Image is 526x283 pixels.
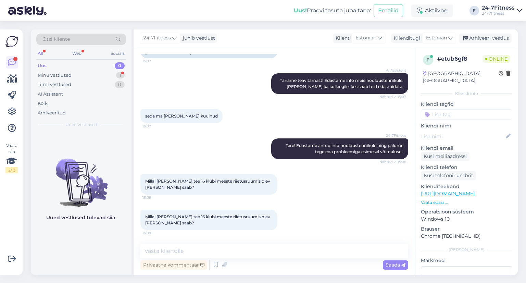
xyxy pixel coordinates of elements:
[180,35,215,42] div: juhib vestlust
[483,55,510,63] span: Online
[411,4,453,17] div: Aktiivne
[145,113,218,119] span: seda ma [PERSON_NAME] kuulnud
[294,7,371,15] div: Proovi tasuta juba täna:
[380,133,406,138] span: 24-7Fitness
[379,94,406,99] span: Nähtud ✓ 15:07
[5,143,18,173] div: Vaata siia
[333,35,350,42] div: Klient
[142,231,168,236] span: 15:09
[421,216,512,223] p: Windows 10
[38,81,71,88] div: Tiimi vestlused
[427,57,429,62] span: e
[71,49,83,58] div: Web
[469,6,479,15] div: F
[391,35,420,42] div: Klienditugi
[355,34,376,42] span: Estonian
[421,152,469,161] div: Küsi meiliaadressi
[421,233,512,240] p: Chrome [TECHNICAL_ID]
[421,190,475,197] a: [URL][DOMAIN_NAME]
[421,145,512,152] p: Kliendi email
[421,109,512,120] input: Lisa tag
[421,164,512,171] p: Kliendi telefon
[38,91,63,98] div: AI Assistent
[380,68,406,73] span: AI Assistent
[426,34,447,42] span: Estonian
[482,5,514,11] div: 24-7Fitness
[142,195,168,200] span: 15:09
[421,247,512,253] div: [PERSON_NAME]
[42,36,70,43] span: Otsi kliente
[38,110,66,116] div: Arhiveeritud
[115,62,125,69] div: 0
[31,146,131,208] img: No chats
[421,171,476,180] div: Küsi telefoninumbrit
[386,262,405,268] span: Saada
[38,62,47,69] div: Uus
[379,159,406,164] span: Nähtud ✓ 15:08
[421,225,512,233] p: Brauser
[294,7,307,14] b: Uus!
[46,214,116,221] p: Uued vestlused tulevad siia.
[116,72,125,79] div: 1
[423,70,499,84] div: [GEOGRAPHIC_DATA], [GEOGRAPHIC_DATA]
[143,34,171,42] span: 24-7Fitness
[421,257,512,264] p: Märkmed
[421,208,512,216] p: Operatsioonisüsteem
[421,199,512,206] p: Vaata edasi ...
[482,11,514,16] div: 24-7fitness
[36,49,44,58] div: All
[374,4,403,17] button: Emailid
[38,72,72,79] div: Minu vestlused
[459,34,512,43] div: Arhiveeri vestlus
[421,101,512,108] p: Kliendi tag'id
[421,122,512,130] p: Kliendi nimi
[5,35,18,48] img: Askly Logo
[109,49,126,58] div: Socials
[115,81,125,88] div: 0
[482,5,522,16] a: 24-7Fitness24-7fitness
[140,260,207,270] div: Privaatne kommentaar
[145,179,271,190] span: Millal [PERSON_NAME] tee 16 klubi meeste riietusruumis olev [PERSON_NAME] saab?
[421,183,512,190] p: Klienditeekond
[142,59,168,64] span: 15:07
[437,55,483,63] div: # etub6gf8
[5,167,18,173] div: 2 / 3
[286,143,404,154] span: Tere! Edastame antud info hooldustehnikule ning palume tegeleda probleemiga esimesel võimalusel.
[145,214,271,225] span: Millal [PERSON_NAME] tee 16 klubi meeste riietusruumis olev [PERSON_NAME] saab?
[421,90,512,97] div: Kliendi info
[280,78,404,89] span: Täname teavitamast! Edastame info meie hooldustehnikule. [PERSON_NAME] ka kolleegile, kes saab te...
[65,122,97,128] span: Uued vestlused
[142,124,168,129] span: 15:07
[421,133,504,140] input: Lisa nimi
[38,100,48,107] div: Kõik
